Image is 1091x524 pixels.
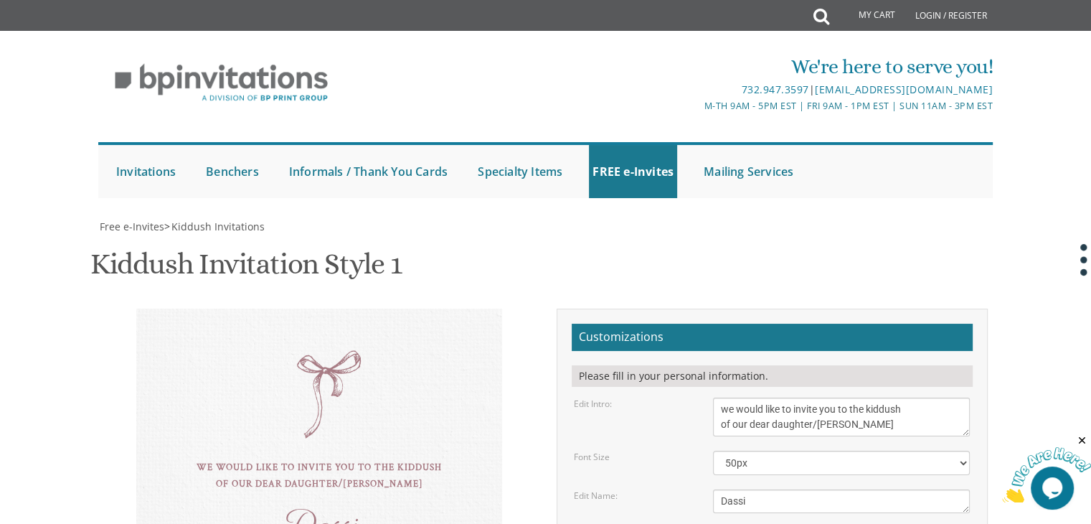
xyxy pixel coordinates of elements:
[815,83,993,96] a: [EMAIL_ADDRESS][DOMAIN_NAME]
[713,398,970,436] textarea: we would like to invite you to the kiddush of our dear daughter/[PERSON_NAME]
[165,459,473,493] div: we would like to invite you to the kiddush of our dear daughter/[PERSON_NAME]
[164,220,265,233] span: >
[700,145,797,198] a: Mailing Services
[574,451,610,463] label: Font Size
[170,220,265,233] a: Kiddush Invitations
[572,365,973,387] div: Please fill in your personal information.
[574,398,612,410] label: Edit Intro:
[113,145,179,198] a: Invitations
[397,98,993,113] div: M-Th 9am - 5pm EST | Fri 9am - 1pm EST | Sun 11am - 3pm EST
[474,145,566,198] a: Specialty Items
[572,324,973,351] h2: Customizations
[828,1,905,30] a: My Cart
[202,145,263,198] a: Benchers
[100,220,164,233] span: Free e-Invites
[98,53,344,113] img: BP Invitation Loft
[98,220,164,233] a: Free e-Invites
[574,490,618,502] label: Edit Name:
[741,83,808,96] a: 732.947.3597
[1002,434,1091,502] iframe: chat widget
[713,490,970,513] textarea: Dassi
[397,81,993,98] div: |
[285,145,451,198] a: Informals / Thank You Cards
[90,248,402,291] h1: Kiddush Invitation Style 1
[397,52,993,81] div: We're here to serve you!
[171,220,265,233] span: Kiddush Invitations
[589,145,677,198] a: FREE e-Invites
